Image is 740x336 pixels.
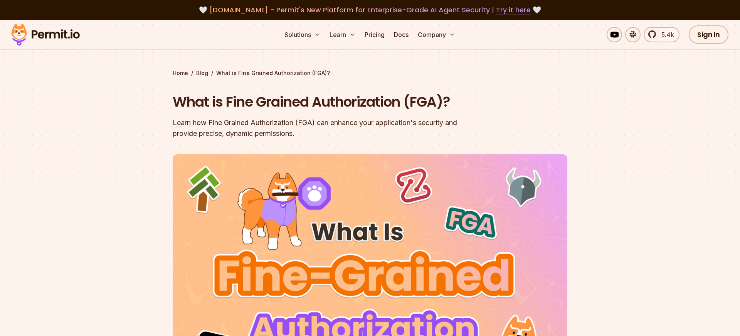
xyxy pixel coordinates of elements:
a: Docs [391,27,412,42]
a: Home [173,69,188,77]
a: Sign In [689,25,728,44]
a: 5.4k [644,27,679,42]
div: 🤍 🤍 [18,5,721,15]
a: Pricing [362,27,388,42]
a: Blog [196,69,208,77]
button: Solutions [281,27,323,42]
a: Try it here [496,5,531,15]
img: Permit logo [8,22,83,48]
h1: What is Fine Grained Authorization (FGA)? [173,92,469,112]
div: / / [173,69,567,77]
button: Company [415,27,458,42]
div: Learn how Fine Grained Authorization (FGA) can enhance your application's security and provide pr... [173,117,469,139]
button: Learn [326,27,358,42]
span: [DOMAIN_NAME] - Permit's New Platform for Enterprise-Grade AI Agent Security | [209,5,531,15]
span: 5.4k [657,30,674,39]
